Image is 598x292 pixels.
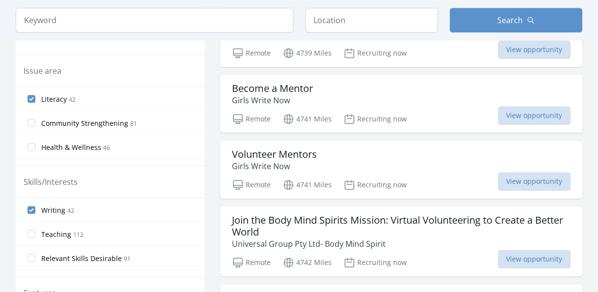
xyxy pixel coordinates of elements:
input: Writing 42 [28,206,35,214]
p: Recruiting now [343,257,407,268]
span: View opportunity [498,40,570,59]
p: Recruiting now [343,113,407,125]
p: 4741 Miles [283,113,332,125]
span: 91 [124,255,131,263]
span: 46 [103,144,110,152]
p: Recruiting now [343,47,407,59]
span: Health & Wellness [41,143,101,152]
span: 112 [73,231,84,239]
a: Become a Mentor Girls Write Now Remote 4741 Miles Recruiting now View opportunity [220,75,582,133]
p: Remote [232,257,271,268]
p: Universal Group Pty Ltd- Body Mind Spirit [232,238,570,250]
h3: Volunteer Mentors [232,148,317,160]
input: Location [305,8,438,32]
input: Teaching 112 [28,230,35,238]
p: Recruiting now [343,179,407,191]
p: Remote [232,47,271,59]
input: Keyword [16,8,293,32]
h3: Become a Mentor [232,83,313,94]
span: Writing [41,205,65,215]
span: 42 [67,206,74,215]
h3: Join the Body Mind Spirits Mission: Virtual Volunteering to Create a Better World [232,214,570,238]
span: Literacy [41,94,67,104]
p: 4742 Miles [283,257,332,268]
p: Girls Write Now [232,94,313,106]
p: 4741 Miles [283,179,332,191]
span: 42 [69,95,76,104]
input: Community Strengthening 81 [28,119,35,127]
p: 4739 Miles [283,47,332,59]
p: Girls Write Now [232,160,317,172]
span: Relevant Skills Desirable [41,254,122,263]
legend: Skills/Interests [24,176,78,188]
input: Health & Wellness 46 [28,143,35,151]
button: Search [450,8,582,32]
input: Relevant Skills Desirable 91 [28,254,35,262]
span: View opportunity [498,106,570,125]
a: Join the Body Mind Spirits Mission: Virtual Volunteering to Create a Better World Universal Group... [220,206,582,276]
span: Community Strengthening [41,118,128,128]
legend: Issue area [24,65,61,77]
span: 81 [130,119,137,128]
span: View opportunity [498,172,570,191]
span: Search [497,14,523,26]
span: Teaching [41,230,71,239]
a: Volunteer Mentors Girls Write Now Remote 4741 Miles Recruiting now View opportunity [220,141,582,199]
input: Literacy 42 [28,95,35,103]
span: View opportunity [498,250,570,268]
p: Remote [232,179,271,191]
p: Remote [232,113,271,125]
